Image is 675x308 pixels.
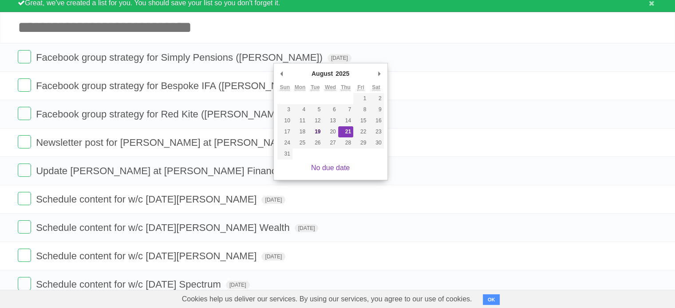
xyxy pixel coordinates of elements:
label: Done [18,192,31,205]
span: [DATE] [261,253,285,261]
button: 17 [277,126,292,137]
button: 28 [338,137,353,148]
span: Schedule content for w/c [DATE][PERSON_NAME] Wealth [36,222,292,233]
button: 22 [353,126,368,137]
abbr: Friday [357,84,364,91]
button: 1 [353,93,368,104]
span: [DATE] [261,196,285,204]
button: 10 [277,115,292,126]
span: Newsletter post for [PERSON_NAME] at [PERSON_NAME] Financial [36,137,338,148]
button: 4 [292,104,308,115]
span: Schedule content for w/c [DATE] Spectrum [36,279,223,290]
span: Cookies help us deliver our services. By using our services, you agree to our use of cookies. [173,290,481,308]
button: 25 [292,137,308,148]
button: 16 [368,115,383,126]
button: 29 [353,137,368,148]
button: 6 [323,104,338,115]
abbr: Saturday [372,84,380,91]
button: 21 [338,126,353,137]
button: 18 [292,126,308,137]
span: [DATE] [328,54,351,62]
button: 11 [292,115,308,126]
button: 7 [338,104,353,115]
button: 2 [368,93,383,104]
abbr: Monday [295,84,306,91]
label: Done [18,135,31,148]
button: 23 [368,126,383,137]
button: 14 [338,115,353,126]
span: Schedule content for w/c [DATE][PERSON_NAME] [36,194,259,205]
button: 31 [277,148,292,160]
button: 8 [353,104,368,115]
abbr: Thursday [341,84,351,91]
abbr: Sunday [280,84,290,91]
button: 3 [277,104,292,115]
label: Done [18,164,31,177]
button: 5 [308,104,323,115]
span: Facebook group strategy for Bespoke IFA ([PERSON_NAME]) [36,80,307,91]
label: Done [18,220,31,234]
button: OK [483,294,500,305]
span: Facebook group strategy for Red Kite ([PERSON_NAME]) [36,109,290,120]
div: August [310,67,334,80]
button: 24 [277,137,292,148]
button: 26 [308,137,323,148]
button: 13 [323,115,338,126]
button: 9 [368,104,383,115]
label: Done [18,107,31,120]
a: No due date [311,164,350,172]
div: 2025 [334,67,351,80]
label: Done [18,249,31,262]
label: Done [18,78,31,92]
button: 19 [308,126,323,137]
label: Done [18,50,31,63]
button: 20 [323,126,338,137]
span: Update [PERSON_NAME] at [PERSON_NAME] Financials LinkedIn [36,165,333,176]
abbr: Tuesday [311,84,320,91]
button: Next Month [375,67,384,80]
button: 15 [353,115,368,126]
button: Previous Month [277,67,286,80]
abbr: Wednesday [325,84,336,91]
span: Facebook group strategy for Simply Pensions ([PERSON_NAME]) [36,52,325,63]
button: 12 [308,115,323,126]
span: [DATE] [226,281,250,289]
span: [DATE] [295,224,319,232]
button: 27 [323,137,338,148]
label: Done [18,277,31,290]
span: Schedule content for w/c [DATE][PERSON_NAME] [36,250,259,261]
button: 30 [368,137,383,148]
